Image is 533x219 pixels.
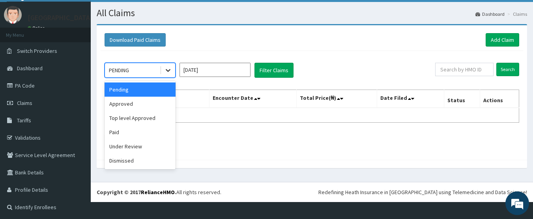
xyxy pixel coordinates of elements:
button: Filter Claims [254,63,294,78]
footer: All rights reserved. [91,182,533,202]
div: Paid [105,125,176,139]
th: Total Price(₦) [296,90,377,108]
a: Online [28,25,47,31]
div: PENDING [109,66,129,74]
li: Claims [505,11,527,17]
div: Pending [105,82,176,97]
span: Claims [17,99,32,107]
th: Actions [480,90,519,108]
a: Add Claim [486,33,519,47]
img: User Image [4,6,22,24]
div: Redefining Heath Insurance in [GEOGRAPHIC_DATA] using Telemedicine and Data Science! [318,188,527,196]
th: Date Filed [377,90,444,108]
span: Tariffs [17,117,31,124]
strong: Copyright © 2017 . [97,189,176,196]
a: RelianceHMO [141,189,175,196]
div: Under Review [105,139,176,153]
input: Search [496,63,519,76]
div: Approved [105,97,176,111]
span: Dashboard [17,65,43,72]
h1: All Claims [97,8,527,18]
th: Encounter Date [209,90,296,108]
div: Top level Approved [105,111,176,125]
a: Dashboard [475,11,505,17]
input: Select Month and Year [180,63,251,77]
input: Search by HMO ID [435,63,494,76]
button: Download Paid Claims [105,33,166,47]
p: [GEOGRAPHIC_DATA] [28,14,93,21]
th: Status [444,90,480,108]
div: Dismissed [105,153,176,168]
span: Switch Providers [17,47,57,54]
